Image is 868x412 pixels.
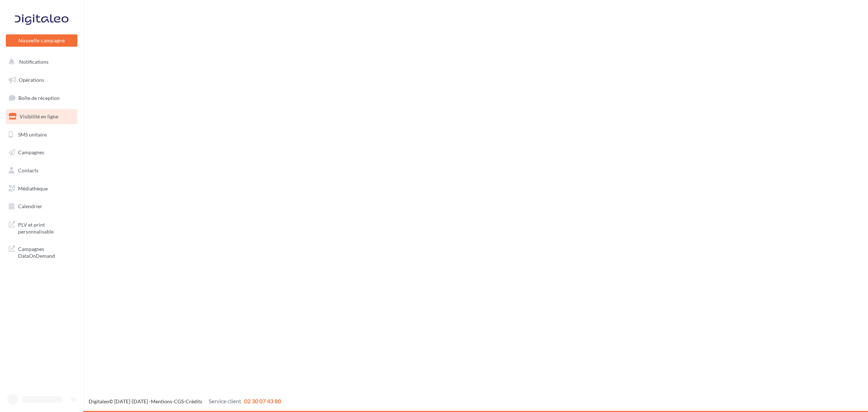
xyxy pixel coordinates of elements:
button: Notifications [4,54,76,70]
span: Médiathèque [18,185,48,192]
a: Opérations [4,72,79,88]
a: PLV et print personnalisable [4,217,79,238]
span: Service client [209,398,241,404]
span: Opérations [19,77,44,83]
a: Calendrier [4,199,79,214]
span: Calendrier [18,203,42,209]
span: Visibilité en ligne [20,113,58,119]
a: Crédits [186,398,202,404]
a: Mentions [151,398,172,404]
a: Visibilité en ligne [4,109,79,124]
a: Campagnes [4,145,79,160]
span: Contacts [18,167,38,173]
a: SMS unitaire [4,127,79,142]
span: Notifications [19,59,48,65]
a: Digitaleo [89,398,109,404]
span: Boîte de réception [18,95,60,101]
button: Nouvelle campagne [6,34,77,47]
span: 02 30 07 43 80 [244,398,281,404]
span: © [DATE]-[DATE] - - - [89,398,281,404]
a: Médiathèque [4,181,79,196]
a: Campagnes DataOnDemand [4,241,79,262]
span: Campagnes [18,149,44,155]
a: Boîte de réception [4,90,79,106]
a: CGS [174,398,184,404]
span: SMS unitaire [18,131,47,137]
span: PLV et print personnalisable [18,220,75,235]
a: Contacts [4,163,79,178]
span: Campagnes DataOnDemand [18,244,75,260]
